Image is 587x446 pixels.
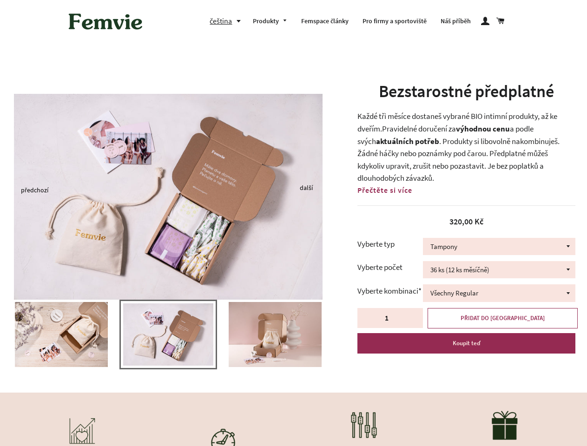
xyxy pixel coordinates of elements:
[357,333,575,354] button: Koupit teď
[439,136,441,146] span: .
[300,188,304,190] button: Next
[357,124,534,146] span: a podle svých
[456,124,510,134] b: výhodnou cenu
[357,185,412,195] span: Přečtěte si více
[15,302,108,367] img: TER07046_nahled_e819ef39-4be1-4e26-87ba-be875aeae645_400x.jpg
[449,216,483,227] span: 320,00 Kč
[357,110,575,184] p: Každé tři měsíce dostaneš vybrané BIO intimní produkty, až ke dveřím. Produkty si libovolně nakom...
[123,303,213,366] img: TER06153_nahled_55e4d994-aa26-4205-95cb-2843203b3a89_400x.jpg
[14,94,323,300] img: TER06153_nahled_55e4d994-aa26-4205-95cb-2843203b3a89_800x.jpg
[294,9,356,33] a: Femspace články
[461,314,545,322] span: PŘIDAT DO [GEOGRAPHIC_DATA]
[21,190,26,192] button: Previous
[357,285,423,297] label: Vyberte kombinaci*
[210,15,246,27] button: čeština
[357,80,575,103] h1: Bezstarostné předplatné
[434,9,478,33] a: Náš příběh
[229,302,322,367] img: TER07022_nahled_8cbbf038-df9d-495c-8a81-dc3926471646_400x.jpg
[376,136,439,146] b: aktuálních potřeb
[357,238,423,250] label: Vyberte typ
[428,308,578,328] button: PŘIDAT DO [GEOGRAPHIC_DATA]
[357,261,423,274] label: Vyberte počet
[64,7,147,36] img: Femvie
[356,9,434,33] a: Pro firmy a sportoviště
[382,124,456,134] span: Pravidelné doručení za
[246,9,294,33] a: Produkty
